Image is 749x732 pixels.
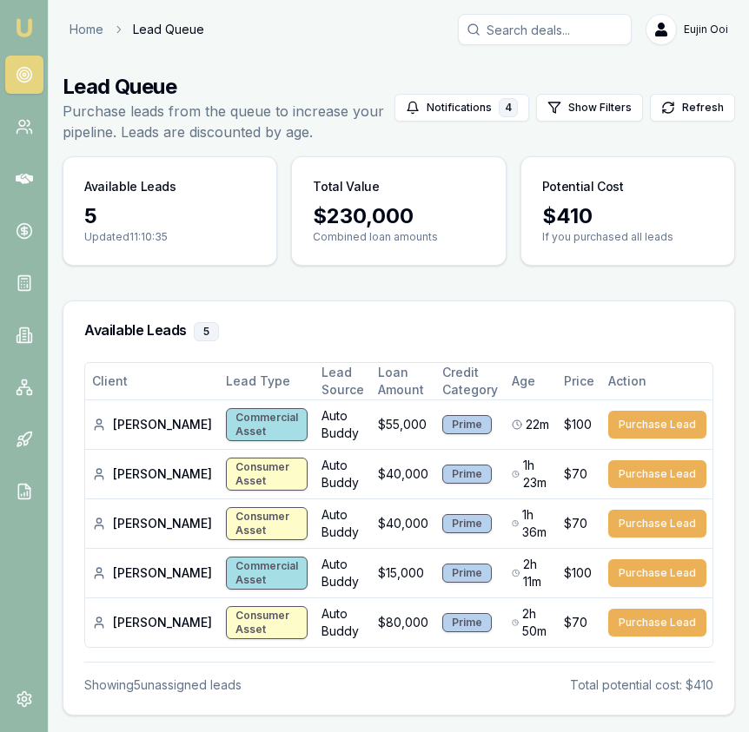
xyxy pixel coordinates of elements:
[394,94,529,122] button: Notifications4
[226,507,308,540] div: Consumer Asset
[84,676,242,694] div: Showing 5 unassigned lead s
[523,457,550,491] span: 1h 23m
[92,465,212,483] div: [PERSON_NAME]
[226,606,308,639] div: Consumer Asset
[84,178,176,195] h3: Available Leads
[564,416,592,433] span: $100
[84,322,713,341] h3: Available Leads
[522,506,550,541] span: 1h 36m
[523,556,550,590] span: 2h 11m
[442,465,492,484] div: Prime
[219,363,315,400] th: Lead Type
[63,73,394,101] h1: Lead Queue
[601,363,713,400] th: Action
[92,416,212,433] div: [PERSON_NAME]
[542,202,713,230] div: $ 410
[92,564,212,582] div: [PERSON_NAME]
[608,510,706,537] button: Purchase Lead
[608,411,706,439] button: Purchase Lead
[92,614,212,631] div: [PERSON_NAME]
[85,363,219,400] th: Client
[371,400,435,450] td: $55,000
[84,202,255,230] div: 5
[564,564,592,582] span: $100
[226,458,308,491] div: Consumer Asset
[542,178,624,195] h3: Potential Cost
[133,21,204,38] span: Lead Queue
[505,363,557,400] th: Age
[542,230,713,244] p: If you purchased all leads
[14,17,35,38] img: emu-icon-u.png
[371,363,435,400] th: Loan Amount
[564,515,587,532] span: $70
[70,21,204,38] nav: breadcrumb
[315,450,371,499] td: Auto Buddy
[522,605,550,640] span: 2h 50m
[371,450,435,499] td: $40,000
[194,322,219,341] div: 5
[570,676,713,694] div: Total potential cost: $410
[315,400,371,450] td: Auto Buddy
[608,559,706,587] button: Purchase Lead
[608,609,706,636] button: Purchase Lead
[315,499,371,549] td: Auto Buddy
[315,363,371,400] th: Lead Source
[557,363,601,400] th: Price
[371,549,435,598] td: $15,000
[315,549,371,598] td: Auto Buddy
[435,363,505,400] th: Credit Category
[526,416,549,433] span: 22m
[650,94,735,122] button: Refresh
[536,94,643,122] button: Show Filters
[564,614,587,631] span: $70
[499,98,518,117] div: 4
[442,415,492,434] div: Prime
[458,14,632,45] input: Search deals
[313,230,484,244] p: Combined loan amounts
[226,557,308,590] div: Commercial Asset
[70,21,103,38] a: Home
[564,465,587,483] span: $70
[608,460,706,488] button: Purchase Lead
[313,202,484,230] div: $ 230,000
[442,613,492,632] div: Prime
[442,564,492,583] div: Prime
[313,178,379,195] h3: Total Value
[442,514,492,533] div: Prime
[63,101,394,142] p: Purchase leads from the queue to increase your pipeline. Leads are discounted by age.
[315,598,371,648] td: Auto Buddy
[371,499,435,549] td: $40,000
[226,408,308,441] div: Commercial Asset
[84,230,255,244] p: Updated 11:10:35
[684,23,728,36] span: Eujin Ooi
[371,598,435,648] td: $80,000
[92,515,212,532] div: [PERSON_NAME]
